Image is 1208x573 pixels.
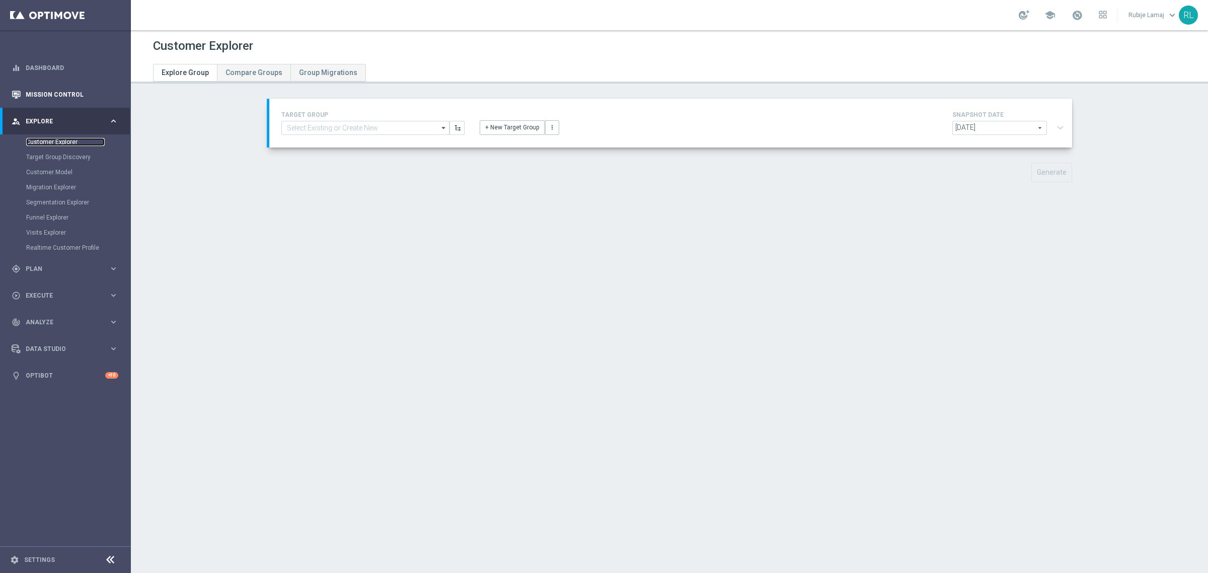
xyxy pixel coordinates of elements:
div: Execute [12,291,109,300]
span: school [1044,10,1055,21]
div: Migration Explorer [26,180,130,195]
button: equalizer Dashboard [11,64,119,72]
button: more_vert [545,120,559,134]
div: RL [1179,6,1198,25]
ul: Tabs [153,64,366,82]
i: play_circle_outline [12,291,21,300]
i: keyboard_arrow_right [109,264,118,273]
i: arrow_drop_down [439,121,449,134]
div: Funnel Explorer [26,210,130,225]
span: Analyze [26,319,109,325]
a: Dashboard [26,54,118,81]
button: lightbulb Optibot +10 [11,372,119,380]
i: keyboard_arrow_right [109,344,118,353]
a: Customer Explorer [26,138,105,146]
div: Analyze [12,318,109,327]
span: Compare Groups [225,68,282,77]
a: Customer Model [26,168,105,176]
span: keyboard_arrow_down [1167,10,1178,21]
a: Target Group Discovery [26,153,105,161]
button: Data Studio keyboard_arrow_right [11,345,119,353]
a: Rubije Lamajkeyboard_arrow_down [1127,8,1179,23]
span: Explore Group [162,68,209,77]
button: Generate [1031,163,1072,182]
a: Mission Control [26,81,118,108]
button: person_search Explore keyboard_arrow_right [11,117,119,125]
a: Visits Explorer [26,229,105,237]
i: equalizer [12,63,21,73]
span: Execute [26,293,109,299]
i: settings [10,555,19,564]
button: Mission Control [11,91,119,99]
div: Segmentation Explorer [26,195,130,210]
i: more_vert [549,124,556,131]
i: keyboard_arrow_right [109,317,118,327]
span: Explore [26,118,109,124]
h4: TARGET GROUP [281,111,465,118]
div: TARGET GROUP arrow_drop_down + New Target Group more_vert SNAPSHOT DATE arrow_drop_down expand_more [281,109,1060,137]
div: Plan [12,264,109,273]
div: +10 [105,372,118,379]
a: Realtime Customer Profile [26,244,105,252]
span: Data Studio [26,346,109,352]
button: gps_fixed Plan keyboard_arrow_right [11,265,119,273]
a: Optibot [26,362,105,389]
i: gps_fixed [12,264,21,273]
i: keyboard_arrow_right [109,291,118,300]
button: + New Target Group [480,120,545,134]
div: Data Studio [12,344,109,353]
button: play_circle_outline Execute keyboard_arrow_right [11,292,119,300]
i: track_changes [12,318,21,327]
a: Settings [24,557,55,563]
div: Customer Model [26,165,130,180]
button: track_changes Analyze keyboard_arrow_right [11,318,119,326]
div: Target Group Discovery [26,150,130,165]
i: keyboard_arrow_right [109,116,118,126]
a: Funnel Explorer [26,213,105,222]
a: Segmentation Explorer [26,198,105,206]
a: Migration Explorer [26,183,105,191]
i: person_search [12,117,21,126]
div: Realtime Customer Profile [26,240,130,255]
i: lightbulb [12,371,21,380]
h4: SNAPSHOT DATE [952,111,1068,118]
div: Dashboard [12,54,118,81]
div: Customer Explorer [26,134,130,150]
span: Group Migrations [299,68,357,77]
span: Plan [26,266,109,272]
div: Mission Control [12,81,118,108]
div: Explore [12,117,109,126]
div: Visits Explorer [26,225,130,240]
input: Select Existing or Create New [281,121,449,135]
h1: Customer Explorer [153,39,253,53]
div: Optibot [12,362,118,389]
